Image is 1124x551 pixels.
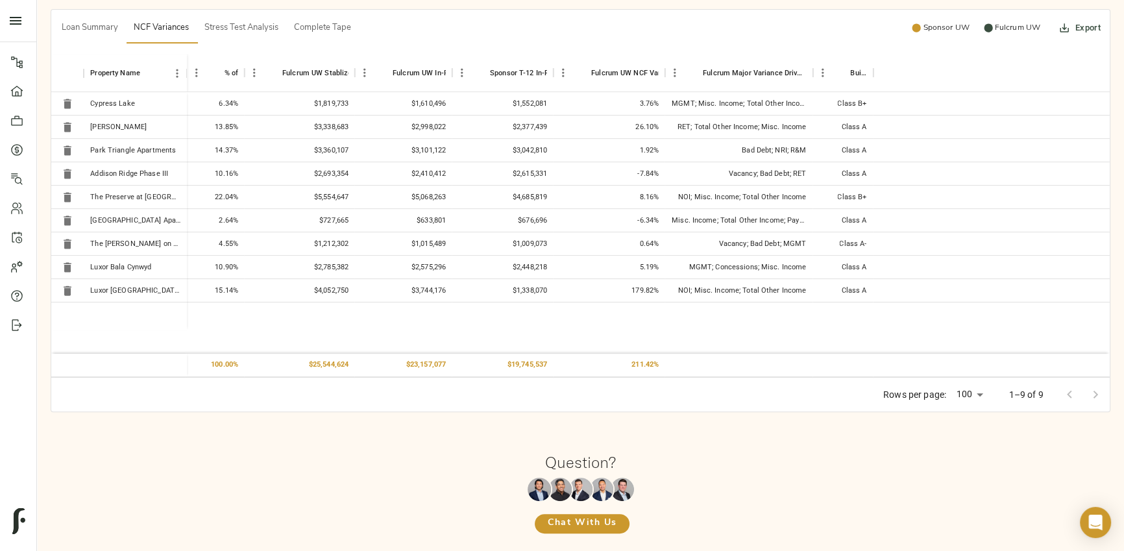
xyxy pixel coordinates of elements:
div: $3,042,810 [452,139,554,162]
div: $2,615,331 [452,162,554,186]
button: Delete [58,234,77,254]
div: MGMT; Concessions; Misc. Income [689,262,807,273]
button: Sort [685,64,703,82]
div: $727,665 [245,209,355,232]
button: Menu [187,63,206,82]
div: 10.90% [187,256,245,279]
div: Misc. Income; Total Other Income; Payroll [672,215,806,226]
div: -6.34% [554,209,665,232]
img: Zach Frizzera [569,478,593,501]
div: RET; Total Other Income; Misc. Income [678,122,806,132]
div: 22.04% [187,186,245,209]
div: Park Triangle Apartments [90,145,176,156]
div: $1,212,302 [245,232,355,256]
div: NOI; Misc. Income; Total Other Income [678,286,806,296]
div: Class A [841,262,866,273]
p: Fulcrum UW [995,22,1040,34]
div: $4,052,750 [245,279,355,302]
button: Sort [472,64,490,82]
span: Chat With Us [548,515,617,532]
div: 10.16% [187,162,245,186]
div: $3,744,176 [355,279,452,302]
div: Fulcrum Major Variance Drivers [665,54,812,92]
button: Delete [58,141,77,160]
div: Class A [841,215,866,226]
div: Class A [841,145,866,156]
div: 4.55% [187,232,245,256]
div: Addison Ridge Phase III [90,169,168,179]
div: 100.00% [211,360,238,370]
div: 3.76% [554,92,665,116]
button: Delete [58,117,77,137]
button: Delete [58,188,77,207]
div: 179.82% [554,279,665,302]
div: The Preserve at Port Royal [90,192,180,202]
button: Menu [245,63,264,82]
div: Luxor Bala Cynwyd [90,262,151,273]
div: $23,157,077 [406,360,446,370]
div: 14.37% [187,139,245,162]
div: -7.84% [554,162,665,186]
span: Loan Summary [62,21,118,36]
button: Menu [812,63,832,82]
div: Luxor Montgomeryville [90,286,180,296]
div: Vacancy; Bad Debt; MGMT [719,239,807,249]
div: Class A [841,122,866,132]
div: Building Class [850,54,866,92]
div: Sponsor T-12 In-Place NCF [490,54,579,92]
div: MGMT; Misc. Income; Total Other Income [672,99,806,109]
div: Class A [841,286,866,296]
button: Menu [665,63,685,82]
button: Menu [554,63,573,82]
div: $1,338,070 [452,279,554,302]
img: Kenneth Mendonça [548,478,572,501]
div: Open Intercom Messenger [1080,507,1111,538]
div: $633,801 [355,209,452,232]
button: Sort [573,64,591,82]
div: The Byron on Peachtree [90,239,180,249]
div: $1,610,496 [355,92,452,116]
div: $2,693,354 [245,162,355,186]
div: $2,448,218 [452,256,554,279]
span: Stress Test Analysis [204,21,278,36]
div: Cypress Lake [90,99,134,109]
img: Maxwell Wu [528,478,551,501]
div: 1.92% [554,139,665,162]
button: Chat With Us [535,514,629,533]
div: $3,338,683 [245,116,355,139]
span: Complete Tape [294,21,351,36]
div: $2,410,412 [355,162,452,186]
div: Fulcrum UW NCF Variance (%) [591,54,691,92]
div: Class A [841,169,866,179]
div: Property Name [84,54,187,92]
button: Menu [167,64,187,83]
div: $2,377,439 [452,116,554,139]
div: 211.42% [631,360,659,370]
div: Building Class [812,54,873,92]
div: $2,785,382 [245,256,355,279]
div: $2,998,022 [355,116,452,139]
button: Export [1057,12,1103,43]
div: 15.14% [187,279,245,302]
div: 6.34% [187,92,245,116]
div: 5.19% [554,256,665,279]
div: $5,068,263 [355,186,452,209]
div: Vacancy; Bad Debt; RET [729,169,807,179]
div: $3,360,107 [245,139,355,162]
div: 13.85% [187,116,245,139]
button: Delete [58,258,77,277]
button: Menu [452,63,472,82]
div: $676,696 [452,209,554,232]
div: Bad Debt; NRI; R&M [742,145,806,156]
button: Delete [58,94,77,114]
div: $3,101,122 [355,139,452,162]
img: Richard Le [590,478,613,501]
div: $5,554,647 [245,186,355,209]
button: Sort [206,64,225,82]
div: Class B+ [837,192,866,202]
div: $1,819,733 [245,92,355,116]
button: Sort [264,64,282,82]
div: % of Portfolio [225,54,269,92]
button: Delete [58,211,77,230]
h1: Question? [545,453,616,471]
